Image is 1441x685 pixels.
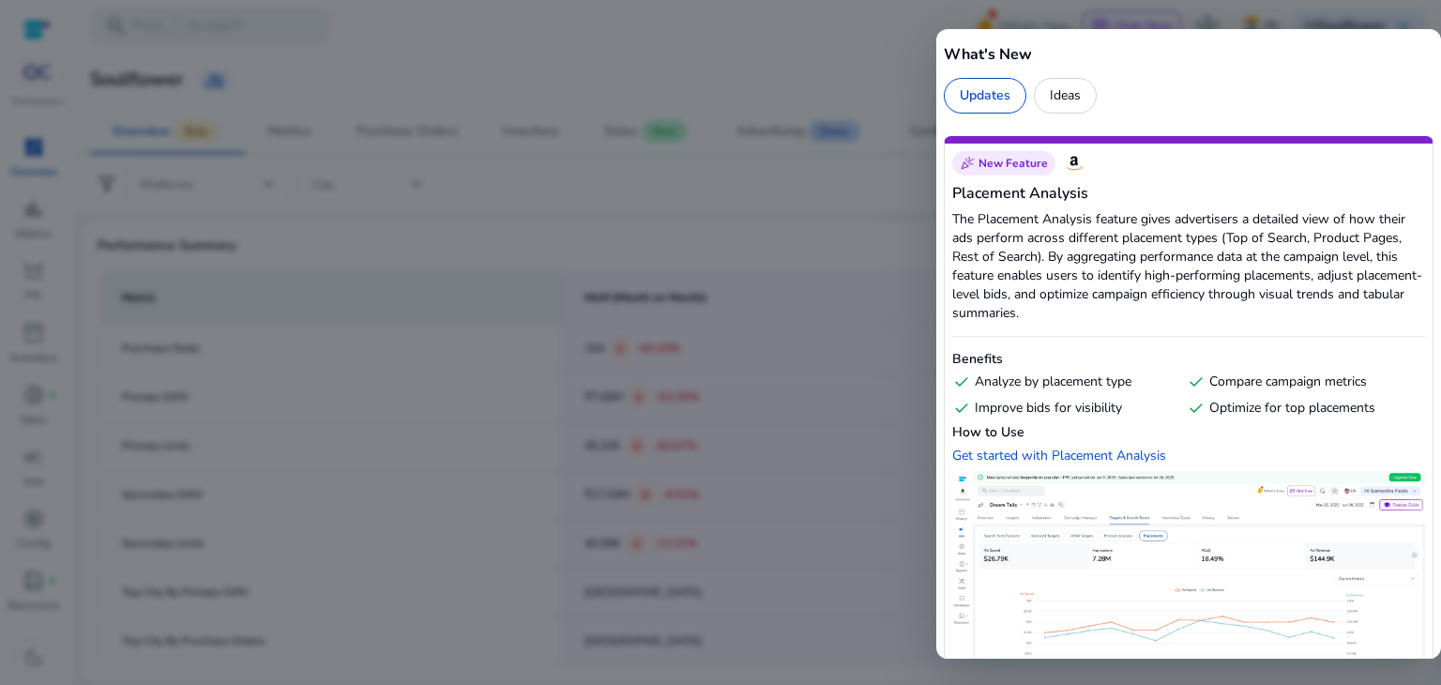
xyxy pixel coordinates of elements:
p: The Placement Analysis feature gives advertisers a detailed view of how their ads perform across ... [952,210,1425,323]
h6: How to Use [952,423,1425,442]
span: New Feature [978,156,1048,171]
img: Amazon [1063,152,1085,175]
span: check [1187,373,1206,391]
div: Compare campaign metrics [1187,373,1414,391]
div: Analyze by placement type [952,373,1179,391]
div: Improve bids for visibility [952,399,1179,418]
span: check [1187,399,1206,418]
h5: Placement Analysis [952,182,1425,205]
span: check [952,399,971,418]
h5: What's New [944,43,1433,66]
a: Get started with Placement Analysis [952,447,1166,464]
h6: Benefits [952,350,1425,369]
span: check [952,373,971,391]
div: Ideas [1034,78,1097,114]
div: Optimize for top placements [1187,399,1414,418]
div: Updates [944,78,1026,114]
span: celebration [960,156,975,171]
